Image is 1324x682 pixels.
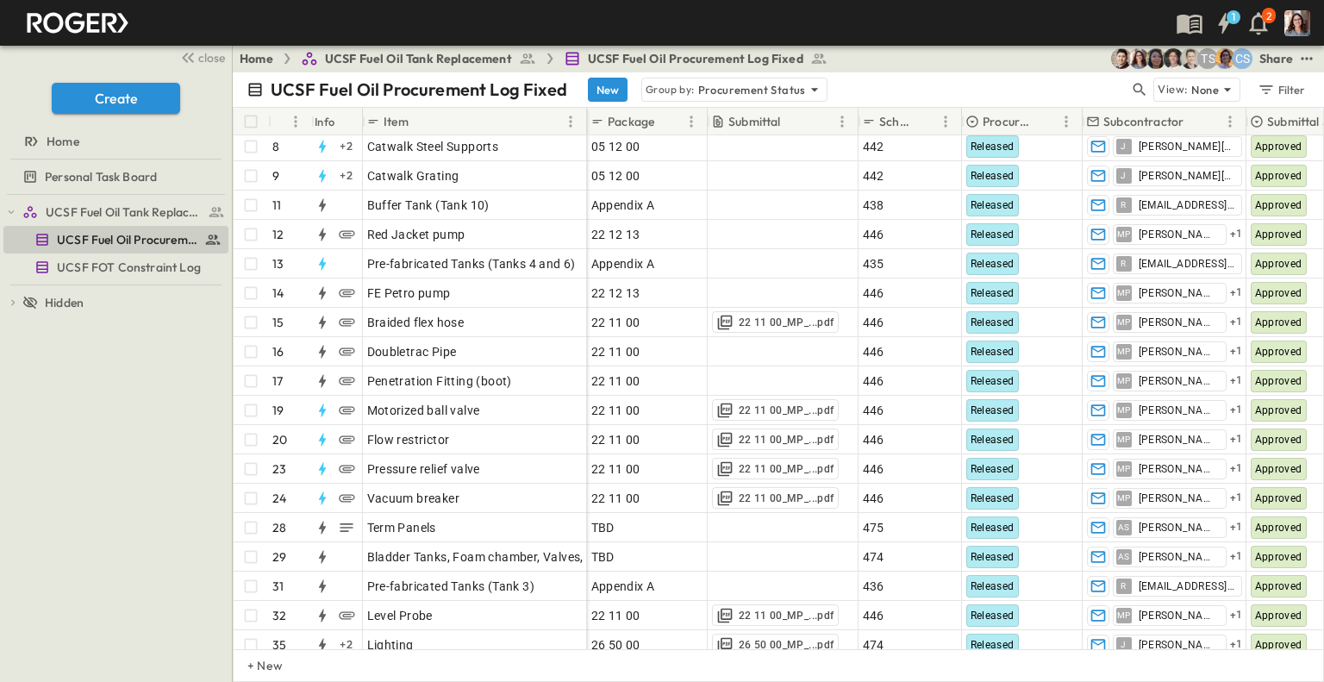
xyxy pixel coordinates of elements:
[863,226,884,243] span: 446
[57,231,197,248] span: UCSF Fuel Oil Procurement Log Fixed
[46,203,203,221] span: UCSF Fuel Oil Tank Replacement
[879,113,913,130] p: Schedule ID
[1180,48,1201,69] img: David Dachauer (ddachauer@herrero.com)
[591,636,640,654] span: 26 50 00
[367,197,490,214] span: Buffer Tank (Tank 10)
[1230,460,1243,478] span: + 1
[698,81,806,98] p: Procurement Status
[1255,639,1302,651] span: Approved
[863,197,884,214] span: 438
[1230,343,1243,360] span: + 1
[272,138,279,155] p: 8
[1139,374,1219,388] span: [PERSON_NAME]
[1284,10,1310,36] img: Profile Picture
[367,226,465,243] span: Red Jacket pump
[971,170,1015,182] span: Released
[591,314,640,331] span: 22 11 00
[45,168,157,185] span: Personal Task Board
[1255,170,1302,182] span: Approved
[591,167,640,185] span: 05 12 00
[1220,111,1240,132] button: Menu
[971,551,1015,563] span: Released
[1230,285,1243,302] span: + 1
[591,285,640,302] span: 22 12 13
[1230,314,1243,331] span: + 1
[272,519,286,536] p: 28
[863,343,884,360] span: 446
[681,111,702,132] button: Menu
[367,431,450,448] span: Flow restrictor
[47,133,79,150] span: Home
[272,226,284,243] p: 12
[863,372,884,390] span: 446
[1207,8,1241,39] button: 1
[971,580,1015,592] span: Released
[1230,636,1243,654] span: + 1
[1139,462,1219,476] span: [PERSON_NAME]
[268,108,311,135] div: #
[272,607,286,624] p: 32
[367,607,433,624] span: Level Probe
[1251,78,1310,102] button: Filter
[1230,548,1243,566] span: + 1
[301,50,536,67] a: UCSF Fuel Oil Tank Replacement
[367,167,459,185] span: Catwalk Grating
[336,166,357,186] div: + 2
[971,492,1015,504] span: Released
[1230,519,1243,536] span: + 1
[367,636,414,654] span: Lighting
[739,462,834,476] span: 22 11 00_MP_...pdf
[1259,50,1293,67] div: Share
[1139,140,1234,153] span: [PERSON_NAME][EMAIL_ADDRESS][DOMAIN_NAME]
[272,197,281,214] p: 11
[591,431,640,448] span: 22 11 00
[971,199,1015,211] span: Released
[1255,580,1302,592] span: Approved
[1121,204,1126,205] span: R
[1117,497,1131,498] span: MP
[863,138,884,155] span: 442
[1296,48,1317,69] button: test
[272,167,279,185] p: 9
[1121,175,1126,176] span: J
[1037,112,1056,131] button: Sort
[247,657,258,674] p: + New
[971,141,1015,153] span: Released
[971,404,1015,416] span: Released
[1230,372,1243,390] span: + 1
[608,113,654,130] p: Package
[863,636,884,654] span: 474
[591,197,655,214] span: Appendix A
[863,167,884,185] span: 442
[367,548,659,566] span: Bladder Tanks, Foam chamber, Valves, Proportioner
[367,578,535,595] span: Pre-fabricated Tanks (Tank 3)
[336,635,357,655] div: + 2
[1056,111,1077,132] button: Menu
[3,255,225,279] a: UCSF FOT Constraint Log
[367,372,512,390] span: Penetration Fitting (boot)
[271,78,567,102] p: UCSF Fuel Oil Procurement Log Fixed
[1255,141,1302,153] span: Approved
[1232,10,1235,24] h6: 1
[367,343,457,360] span: Doubletrac Pipe
[971,346,1015,358] span: Released
[739,638,834,652] span: 26 50 00_MP_...pdf
[1255,228,1302,241] span: Approved
[739,491,834,505] span: 22 11 00_MP_...pdf
[336,136,357,157] div: + 2
[3,129,225,153] a: Home
[315,97,335,146] div: Info
[52,83,180,114] button: Create
[45,294,84,311] span: Hidden
[1255,551,1302,563] span: Approved
[832,111,852,132] button: Menu
[240,50,838,67] nav: breadcrumbs
[863,431,884,448] span: 446
[285,111,306,132] button: Menu
[1117,351,1131,352] span: MP
[1117,322,1131,322] span: MP
[367,402,480,419] span: Motorized ball valve
[591,402,640,419] span: 22 11 00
